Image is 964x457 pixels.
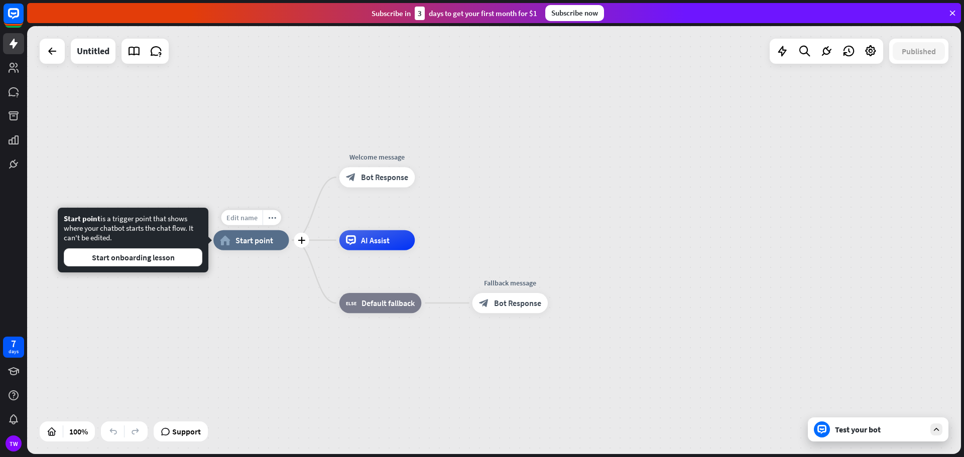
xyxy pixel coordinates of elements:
span: Start point [64,214,100,223]
i: block_bot_response [479,298,489,308]
span: Bot Response [361,172,408,182]
i: more_horiz [268,214,276,221]
div: Test your bot [835,424,925,434]
i: plus [298,237,305,244]
div: 7 [11,339,16,348]
i: block_fallback [346,298,356,308]
span: Default fallback [361,298,415,308]
div: Fallback message [465,278,556,288]
span: AI Assist [361,235,390,245]
span: Support [172,423,201,439]
div: 100% [66,423,91,439]
a: 7 days [3,337,24,358]
div: Welcome message [332,152,423,162]
div: is a trigger point that shows where your chatbot starts the chat flow. It can't be edited. [64,214,202,266]
button: Published [893,42,945,60]
i: home_2 [220,235,230,245]
div: Subscribe in days to get your first month for $1 [372,7,537,20]
span: Edit name [226,213,258,222]
span: Start point [235,235,273,245]
div: TW [6,435,22,451]
div: Subscribe now [545,5,604,21]
i: block_bot_response [346,172,356,182]
div: days [9,348,19,355]
span: Bot Response [494,298,541,308]
div: Untitled [77,39,109,64]
button: Start onboarding lesson [64,248,202,266]
button: Open LiveChat chat widget [8,4,38,34]
div: 3 [415,7,425,20]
